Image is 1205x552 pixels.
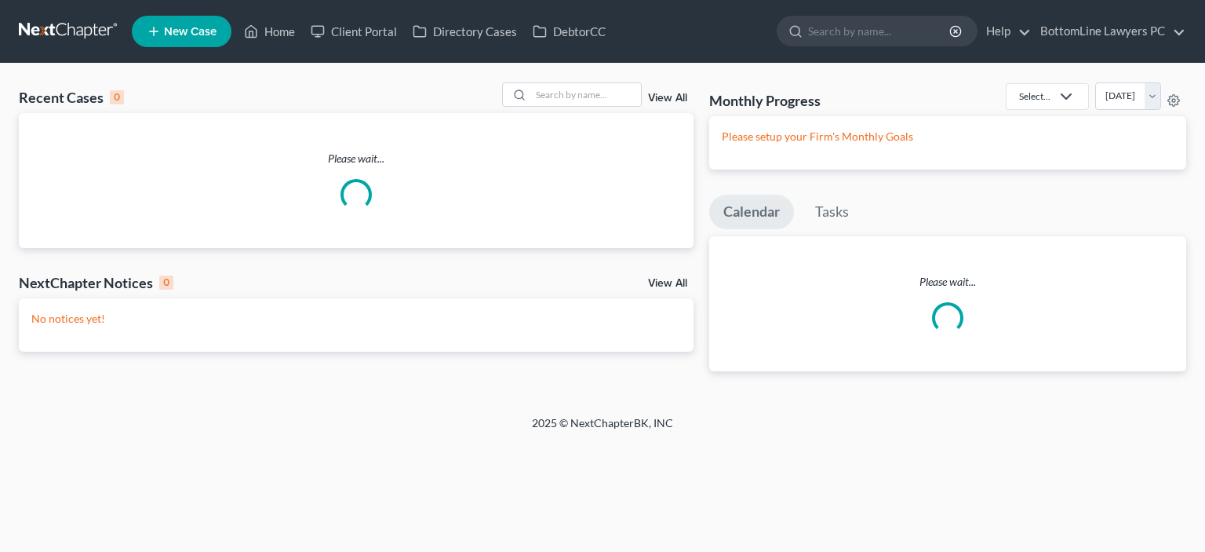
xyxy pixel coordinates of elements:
[648,93,687,104] a: View All
[978,17,1031,46] a: Help
[110,90,124,104] div: 0
[303,17,405,46] a: Client Portal
[155,415,1050,444] div: 2025 © NextChapterBK, INC
[159,276,173,290] div: 0
[31,311,681,327] p: No notices yet!
[648,278,687,289] a: View All
[722,129,1174,144] p: Please setup your Firm's Monthly Goals
[1019,90,1050,103] div: Select...
[801,195,863,229] a: Tasks
[19,151,694,166] p: Please wait...
[525,17,613,46] a: DebtorCC
[808,16,952,46] input: Search by name...
[709,195,794,229] a: Calendar
[19,88,124,107] div: Recent Cases
[405,17,525,46] a: Directory Cases
[1032,17,1185,46] a: BottomLine Lawyers PC
[709,274,1186,290] p: Please wait...
[531,83,641,106] input: Search by name...
[236,17,303,46] a: Home
[709,91,821,110] h3: Monthly Progress
[19,273,173,292] div: NextChapter Notices
[164,26,217,38] span: New Case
